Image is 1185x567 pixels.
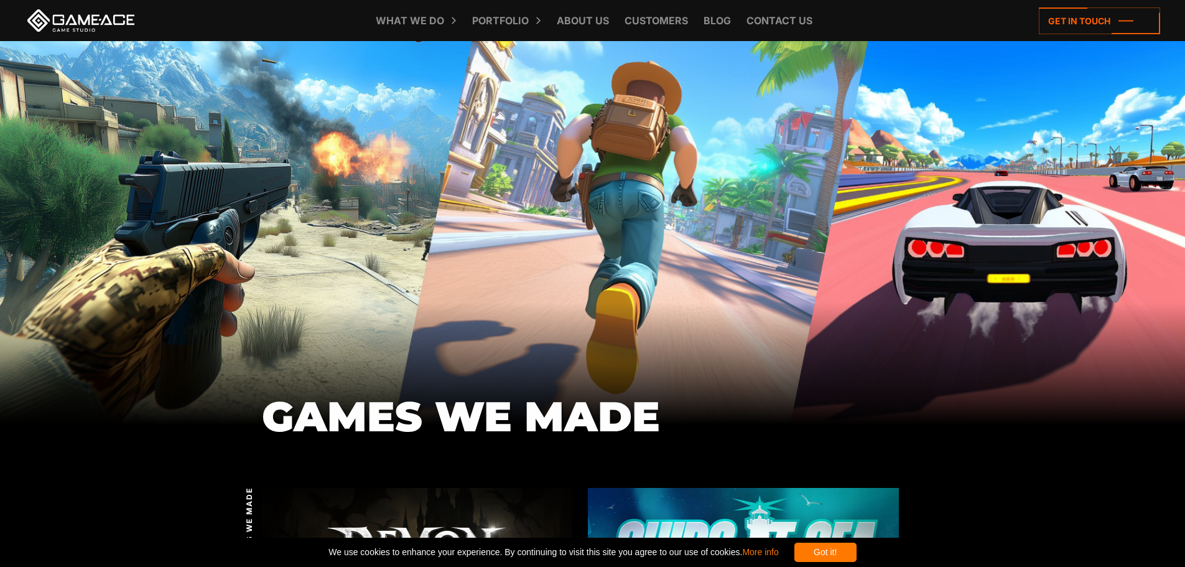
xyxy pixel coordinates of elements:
span: We use cookies to enhance your experience. By continuing to visit this site you agree to our use ... [328,543,778,562]
a: Get in touch [1039,7,1160,34]
h1: GAMES WE MADE [262,394,924,439]
div: Got it! [794,543,857,562]
a: More info [742,547,778,557]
